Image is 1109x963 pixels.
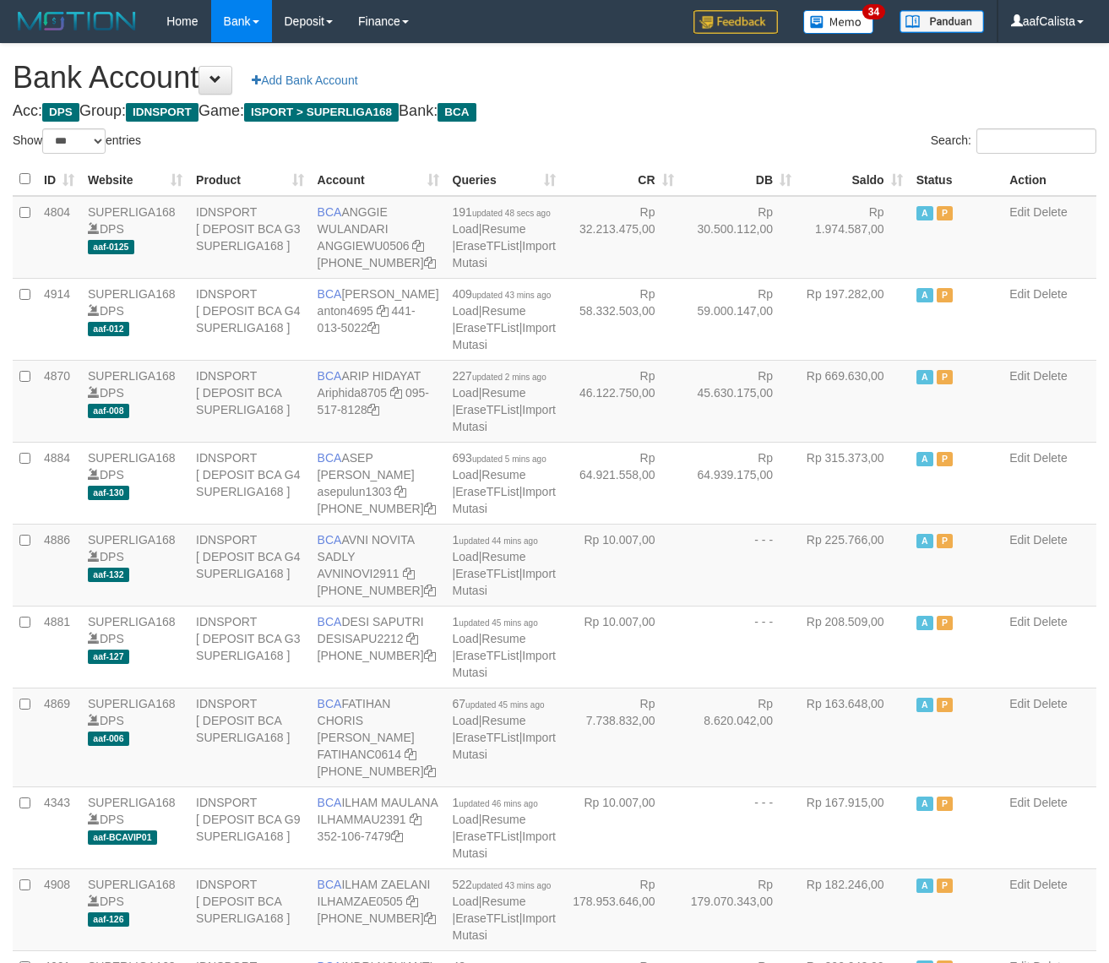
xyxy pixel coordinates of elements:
[42,103,79,122] span: DPS
[189,196,311,279] td: IDNSPORT [ DEPOSIT BCA G3 SUPERLIGA168 ]
[412,239,424,253] a: Copy ANGGIEWU0506 to clipboard
[481,386,525,400] a: Resume
[1033,369,1067,383] a: Delete
[481,304,525,318] a: Resume
[81,163,189,196] th: Website: activate to sort column ascending
[318,239,410,253] a: ANGGIEWU0506
[88,205,176,219] a: SUPERLIGA168
[453,533,556,597] span: | | |
[88,697,176,710] a: SUPERLIGA168
[910,163,1003,196] th: Status
[472,209,551,218] span: updated 48 secs ago
[88,533,176,547] a: SUPERLIGA168
[481,714,525,727] a: Resume
[563,278,681,360] td: Rp 58.332.503,00
[681,606,799,688] td: - - -
[88,650,129,664] span: aaf-127
[406,632,418,645] a: Copy DESISAPU2212 to clipboard
[798,442,910,524] td: Rp 315.373,00
[453,550,479,563] a: Load
[81,606,189,688] td: DPS
[37,524,81,606] td: 4886
[481,550,525,563] a: Resume
[189,868,311,950] td: IDNSPORT [ DEPOSIT BCA SUPERLIGA168 ]
[798,524,910,606] td: Rp 225.766,00
[1009,878,1030,891] a: Edit
[318,748,401,761] a: FATIHANC0614
[367,321,379,335] a: Copy 4410135022 to clipboard
[405,748,416,761] a: Copy FATIHANC0614 to clipboard
[244,103,399,122] span: ISPORT > SUPERLIGA168
[81,196,189,279] td: DPS
[798,163,910,196] th: Saldo: activate to sort column ascending
[88,615,176,628] a: SUPERLIGA168
[798,606,910,688] td: Rp 208.509,00
[1033,451,1067,465] a: Delete
[453,485,556,515] a: Import Mutasi
[1009,697,1030,710] a: Edit
[455,403,519,416] a: EraseTFList
[453,451,546,465] span: 693
[37,442,81,524] td: 4884
[455,239,519,253] a: EraseTFList
[453,386,479,400] a: Load
[453,632,479,645] a: Load
[798,196,910,279] td: Rp 1.974.587,00
[453,878,552,891] span: 522
[459,618,537,628] span: updated 45 mins ago
[311,196,446,279] td: ANGGIE WULANDARI [PHONE_NUMBER]
[937,370,954,384] span: Paused
[455,485,519,498] a: EraseTFList
[37,360,81,442] td: 4870
[681,278,799,360] td: Rp 59.000.147,00
[189,606,311,688] td: IDNSPORT [ DEPOSIT BCA G3 SUPERLIGA168 ]
[1033,533,1067,547] a: Delete
[1003,163,1096,196] th: Action
[189,163,311,196] th: Product: activate to sort column ascending
[453,878,556,942] span: | | |
[311,360,446,442] td: ARIP HIDAYAT 095-517-8128
[311,606,446,688] td: DESI SAPUTRI [PHONE_NUMBER]
[13,8,141,34] img: MOTION_logo.png
[472,454,546,464] span: updated 5 mins ago
[318,287,342,301] span: BCA
[377,304,389,318] a: Copy anton4695 to clipboard
[937,879,954,893] span: Paused
[1009,796,1030,809] a: Edit
[455,649,519,662] a: EraseTFList
[88,404,129,418] span: aaf-008
[862,4,885,19] span: 34
[81,442,189,524] td: DPS
[189,786,311,868] td: IDNSPORT [ DEPOSIT BCA G9 SUPERLIGA168 ]
[311,278,446,360] td: [PERSON_NAME] 441-013-5022
[88,796,176,809] a: SUPERLIGA168
[88,322,129,336] span: aaf-012
[37,868,81,950] td: 4908
[916,698,933,712] span: Active
[394,485,406,498] a: Copy asepulun1303 to clipboard
[453,321,556,351] a: Import Mutasi
[681,868,799,950] td: Rp 179.070.343,00
[693,10,778,34] img: Feedback.jpg
[681,786,799,868] td: - - -
[453,830,556,860] a: Import Mutasi
[453,813,479,826] a: Load
[318,615,342,628] span: BCA
[453,239,556,269] a: Import Mutasi
[42,128,106,154] select: Showentries
[455,911,519,925] a: EraseTFList
[1009,205,1030,219] a: Edit
[81,524,189,606] td: DPS
[88,451,176,465] a: SUPERLIGA168
[453,533,538,547] span: 1
[453,287,556,351] span: | | |
[453,205,551,219] span: 191
[453,731,556,761] a: Import Mutasi
[1033,796,1067,809] a: Delete
[318,485,392,498] a: asepulun1303
[472,373,546,382] span: updated 2 mins ago
[446,163,563,196] th: Queries: activate to sort column ascending
[563,360,681,442] td: Rp 46.122.750,00
[916,616,933,630] span: Active
[937,206,954,220] span: Paused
